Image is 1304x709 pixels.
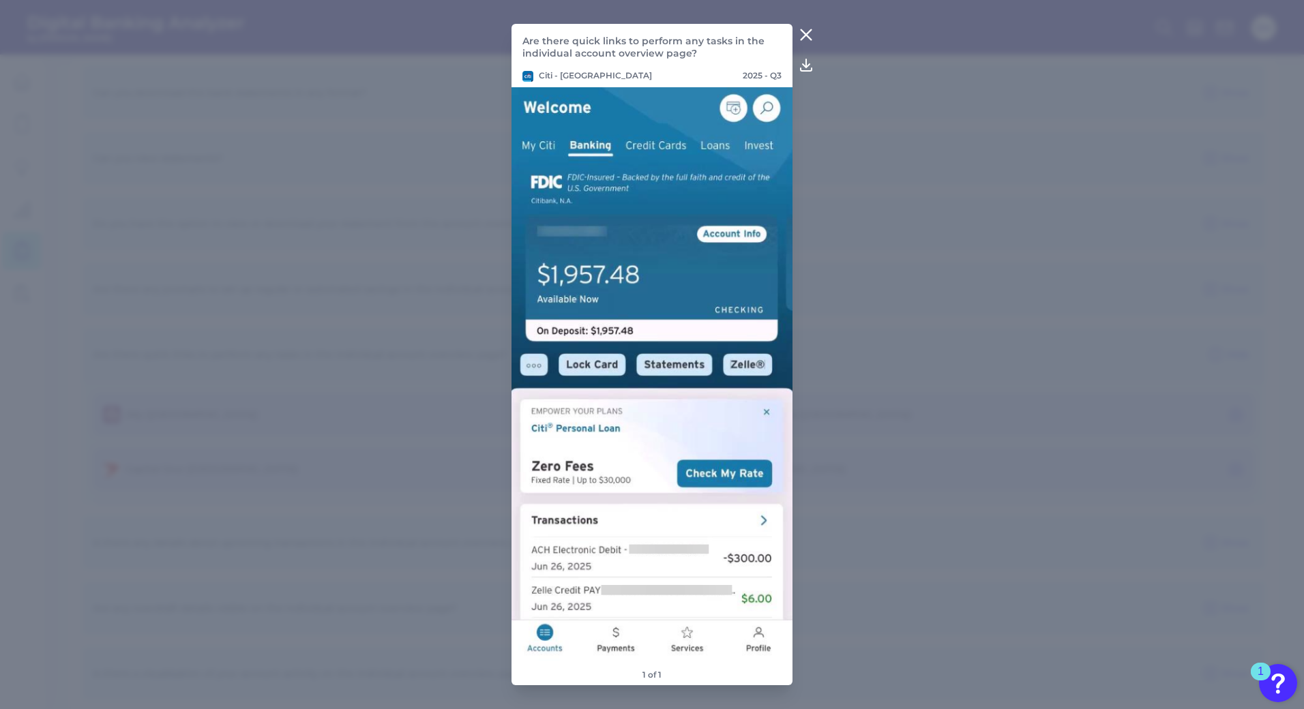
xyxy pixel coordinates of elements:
p: Are there quick links to perform any tasks in the individual account overview page? [522,35,782,59]
button: Open Resource Center, 1 new notification [1259,664,1297,702]
img: 83-01-Citi-US-2025-Q3-RC-MOS.png [512,87,792,664]
p: 2025 - Q3 [743,70,782,82]
img: Citi [522,71,533,82]
footer: 1 of 1 [637,664,667,685]
div: 1 [1258,672,1264,689]
p: Citi - [GEOGRAPHIC_DATA] [522,70,652,82]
